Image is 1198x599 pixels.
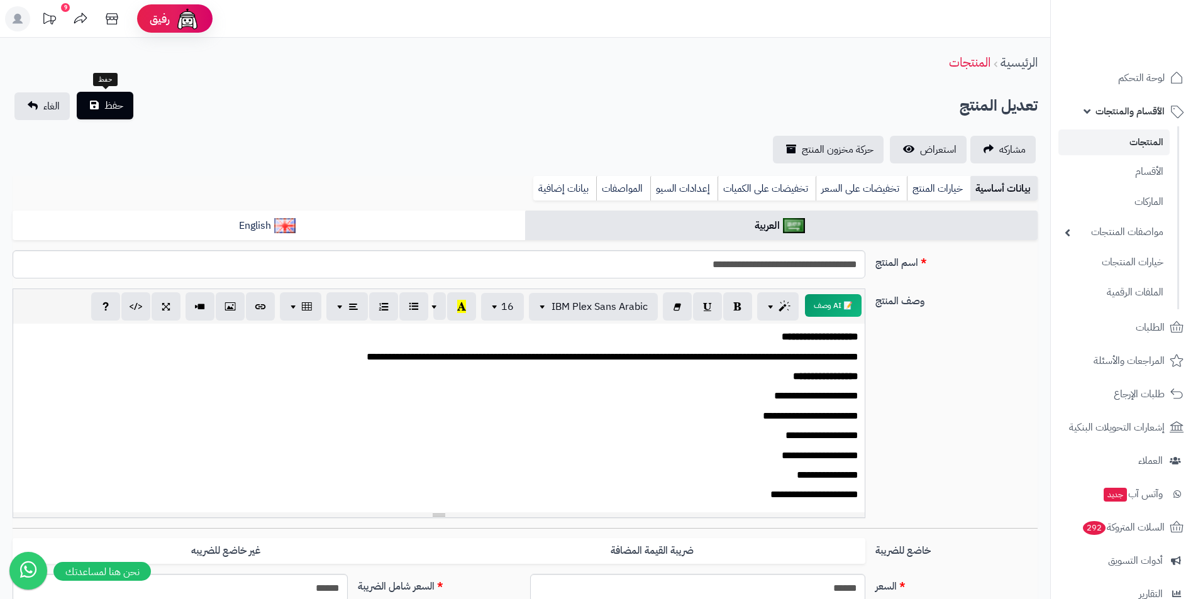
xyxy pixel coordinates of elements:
span: 292 [1083,521,1106,535]
img: English [274,218,296,233]
a: الأقسام [1058,158,1170,185]
h2: تعديل المنتج [960,93,1038,119]
div: حفظ [93,73,118,87]
a: العربية [525,211,1038,241]
a: English [13,211,525,241]
a: الطلبات [1058,312,1190,343]
span: أدوات التسويق [1108,552,1163,569]
a: استعراض [890,136,967,163]
a: تحديثات المنصة [33,6,65,35]
label: السعر شامل الضريبة [353,574,525,594]
span: المراجعات والأسئلة [1094,352,1165,370]
a: مواصفات المنتجات [1058,219,1170,246]
span: جديد [1104,488,1127,502]
span: الغاء [43,99,60,114]
a: المنتجات [1058,129,1170,155]
a: إشعارات التحويلات البنكية [1058,412,1190,442]
a: إعدادات السيو [650,176,718,201]
a: لوحة التحكم [1058,63,1190,93]
a: أدوات التسويق [1058,546,1190,576]
a: مشاركه [970,136,1036,163]
span: استعراض [920,142,957,157]
a: حركة مخزون المنتج [773,136,884,163]
a: تخفيضات على الكميات [718,176,816,201]
a: الغاء [14,92,70,120]
label: اسم المنتج [870,250,1043,270]
button: حفظ [77,92,133,119]
label: وصف المنتج [870,289,1043,309]
span: حركة مخزون المنتج [802,142,874,157]
a: بيانات إضافية [533,176,596,201]
button: 📝 AI وصف [805,294,862,317]
span: الطلبات [1136,319,1165,336]
a: الرئيسية [1001,53,1038,72]
a: خيارات المنتج [907,176,970,201]
a: العملاء [1058,446,1190,476]
span: وآتس آب [1102,485,1163,503]
a: المنتجات [949,53,990,72]
a: الماركات [1058,189,1170,216]
a: المراجعات والأسئلة [1058,346,1190,376]
a: طلبات الإرجاع [1058,379,1190,409]
a: خيارات المنتجات [1058,249,1170,276]
img: العربية [783,218,805,233]
img: ai-face.png [175,6,200,31]
a: المواصفات [596,176,650,201]
a: وآتس آبجديد [1058,479,1190,509]
button: IBM Plex Sans Arabic [529,293,658,321]
label: السعر [870,574,1043,594]
button: 16 [481,293,524,321]
a: تخفيضات على السعر [816,176,907,201]
span: IBM Plex Sans Arabic [552,299,648,314]
label: خاضع للضريبة [870,538,1043,558]
span: لوحة التحكم [1118,69,1165,87]
span: مشاركه [999,142,1026,157]
span: 16 [501,299,514,314]
a: بيانات أساسية [970,176,1038,201]
span: حفظ [104,98,123,113]
a: الملفات الرقمية [1058,279,1170,306]
a: السلات المتروكة292 [1058,512,1190,542]
label: ضريبة القيمة المضافة [439,538,865,564]
span: الأقسام والمنتجات [1095,102,1165,120]
span: إشعارات التحويلات البنكية [1069,419,1165,436]
div: 9 [61,3,70,12]
span: السلات المتروكة [1082,519,1165,536]
span: العملاء [1138,452,1163,470]
label: غير خاضع للضريبه [13,538,439,564]
span: رفيق [150,11,170,26]
span: طلبات الإرجاع [1114,385,1165,403]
